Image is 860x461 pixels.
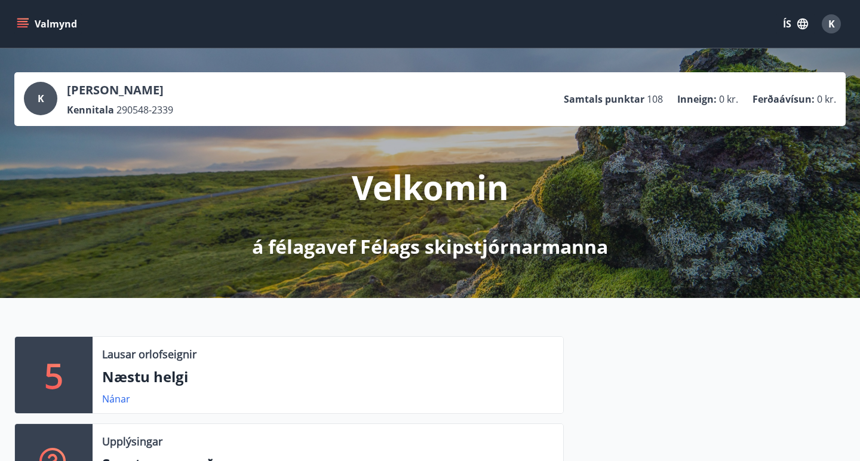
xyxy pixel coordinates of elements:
[102,392,130,405] a: Nánar
[44,352,63,398] p: 5
[647,93,663,106] span: 108
[817,10,846,38] button: K
[828,17,835,30] span: K
[38,92,44,105] span: K
[102,346,196,362] p: Lausar orlofseignir
[116,103,173,116] span: 290548-2339
[817,93,836,106] span: 0 kr.
[752,93,815,106] p: Ferðaávísun :
[102,367,554,387] p: Næstu helgi
[719,93,738,106] span: 0 kr.
[252,233,608,260] p: á félagavef Félags skipstjórnarmanna
[67,103,114,116] p: Kennitala
[776,13,815,35] button: ÍS
[102,434,162,449] p: Upplýsingar
[352,164,509,210] p: Velkomin
[14,13,82,35] button: menu
[67,82,173,99] p: [PERSON_NAME]
[677,93,717,106] p: Inneign :
[564,93,644,106] p: Samtals punktar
